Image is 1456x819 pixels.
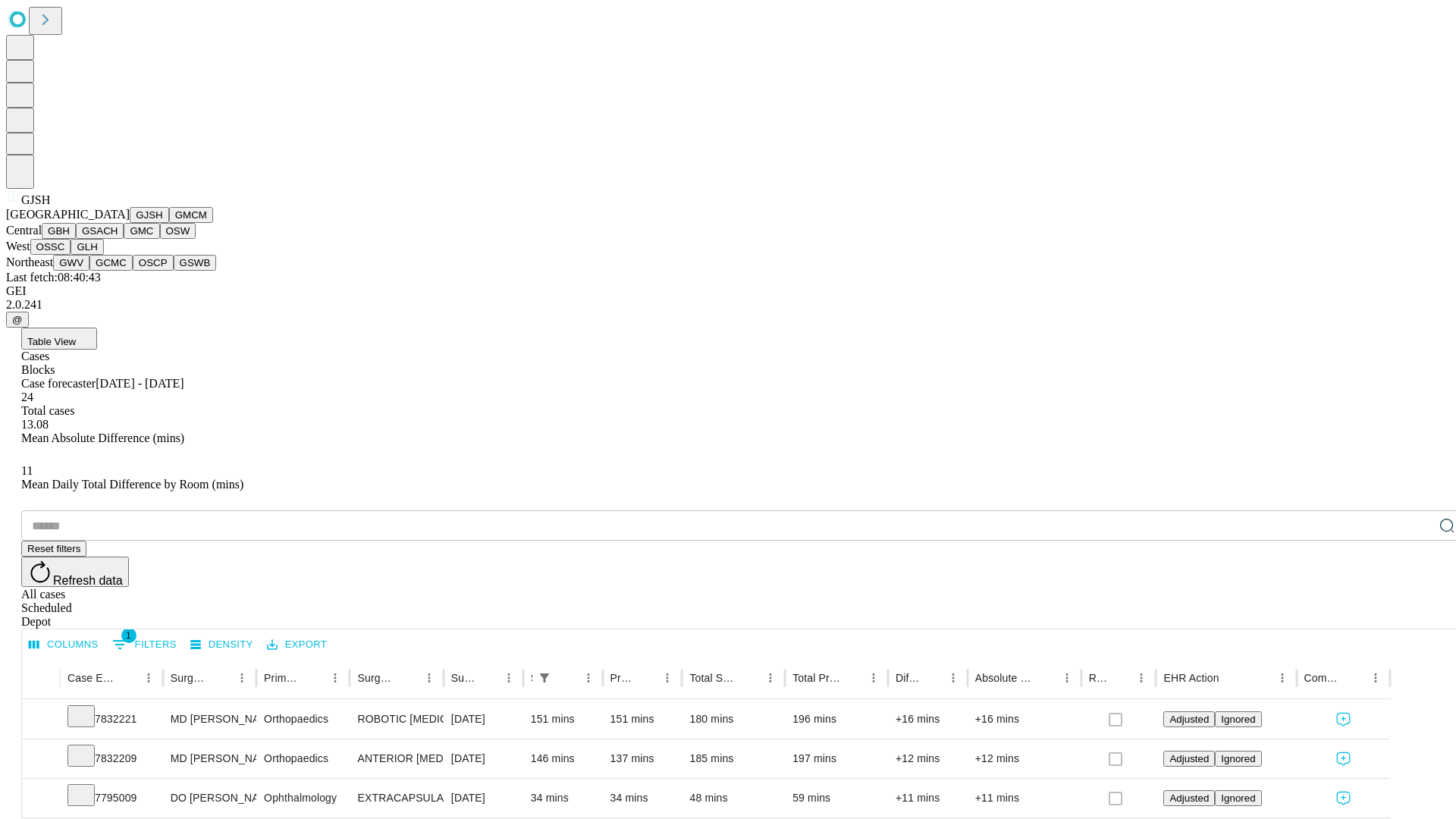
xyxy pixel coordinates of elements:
[1169,792,1209,804] span: Adjusted
[1169,753,1209,764] span: Adjusted
[1163,711,1215,727] button: Adjusted
[21,541,86,557] button: Reset filters
[71,239,103,255] button: GLH
[689,700,777,739] div: 180 mins
[498,667,519,689] button: Menu
[531,700,595,739] div: 151 mins
[1163,790,1215,806] button: Adjusted
[975,779,1074,817] div: +11 mins
[975,739,1074,778] div: +12 mins
[169,207,213,223] button: GMCM
[42,223,76,239] button: GBH
[67,672,115,684] div: Case Epic Id
[263,633,331,657] button: Export
[21,391,33,403] span: 24
[187,633,257,657] button: Density
[1109,667,1131,689] button: Sort
[117,667,138,689] button: Sort
[896,700,960,739] div: +16 mins
[30,239,71,255] button: OSSC
[419,667,440,689] button: Menu
[21,557,129,587] button: Refresh data
[739,667,760,689] button: Sort
[53,255,89,271] button: GWV
[108,632,180,657] button: Show filters
[792,739,880,778] div: 197 mins
[21,431,184,444] span: Mean Absolute Difference (mins)
[792,672,840,684] div: Total Predicted Duration
[27,336,76,347] span: Table View
[1163,672,1219,684] div: EHR Action
[30,746,52,773] button: Expand
[171,672,209,684] div: Surgeon Name
[138,667,159,689] button: Menu
[610,672,635,684] div: Predicted In Room Duration
[689,739,777,778] div: 185 mins
[121,628,136,643] span: 1
[264,672,302,684] div: Primary Service
[975,700,1074,739] div: +16 mins
[1304,672,1342,684] div: Comments
[67,739,155,778] div: 7832209
[1169,714,1209,725] span: Adjusted
[534,667,555,689] button: Show filters
[1365,667,1386,689] button: Menu
[171,779,249,817] div: DO [PERSON_NAME]
[1221,714,1255,725] span: Ignored
[89,255,133,271] button: GCMC
[635,667,657,689] button: Sort
[397,667,419,689] button: Sort
[896,779,960,817] div: +11 mins
[451,739,516,778] div: [DATE]
[943,667,964,689] button: Menu
[557,667,578,689] button: Sort
[1056,667,1078,689] button: Menu
[610,700,675,739] div: 151 mins
[896,739,960,778] div: +12 mins
[210,667,231,689] button: Sort
[96,377,184,390] span: [DATE] - [DATE]
[6,298,1450,312] div: 2.0.241
[53,574,123,587] span: Refresh data
[21,464,33,477] span: 11
[264,779,342,817] div: Ophthalmology
[174,255,217,271] button: GSWB
[30,786,52,812] button: Expand
[264,739,342,778] div: Orthopaedics
[451,672,475,684] div: Surgery Date
[357,739,435,778] div: ANTERIOR [MEDICAL_DATA] TOTAL HIP
[231,667,253,689] button: Menu
[1131,667,1152,689] button: Menu
[124,223,159,239] button: GMC
[21,418,49,431] span: 13.08
[133,255,174,271] button: OSCP
[6,256,53,268] span: Northeast
[1272,667,1293,689] button: Menu
[610,779,675,817] div: 34 mins
[1221,792,1255,804] span: Ignored
[1215,751,1261,767] button: Ignored
[477,667,498,689] button: Sort
[67,700,155,739] div: 7832221
[760,667,781,689] button: Menu
[21,404,74,417] span: Total cases
[6,271,101,284] span: Last fetch: 08:40:43
[264,700,342,739] div: Orthopaedics
[689,779,777,817] div: 48 mins
[6,224,42,237] span: Central
[657,667,678,689] button: Menu
[1089,672,1109,684] div: Resolved in EHR
[792,700,880,739] div: 196 mins
[842,667,863,689] button: Sort
[863,667,884,689] button: Menu
[534,667,555,689] div: 1 active filter
[6,208,130,221] span: [GEOGRAPHIC_DATA]
[6,240,30,253] span: West
[1221,667,1242,689] button: Sort
[1035,667,1056,689] button: Sort
[357,779,435,817] div: EXTRACAPSULAR CATARACT REMOVAL WITH [MEDICAL_DATA]
[25,633,102,657] button: Select columns
[1221,753,1255,764] span: Ignored
[6,284,1450,298] div: GEI
[30,707,52,733] button: Expand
